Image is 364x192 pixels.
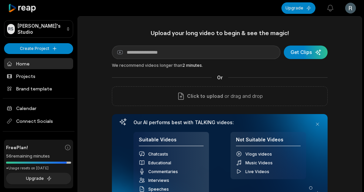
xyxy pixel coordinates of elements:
div: RS [7,24,15,34]
span: Or [212,74,228,81]
p: [PERSON_NAME]'s Studio [18,23,63,35]
div: We recommend videos longer than . [112,62,328,68]
span: Speeches [148,187,169,192]
a: Calendar [4,103,73,114]
span: Free Plan! [6,144,28,151]
span: Music Videos [245,160,273,165]
h3: Our AI performs best with TALKING videos: [133,119,306,126]
div: 56 remaining minutes [6,153,71,160]
div: *Usage resets on [DATE] [6,166,71,171]
span: Educational [148,160,171,165]
button: Upgrade [281,2,315,14]
button: Get Clips [284,46,328,59]
a: Home [4,58,73,69]
h4: Not Suitable Videos [236,137,301,146]
span: Commentaries [148,169,178,174]
span: Live Videos [245,169,269,174]
span: Click to upload [187,92,223,100]
a: Projects [4,71,73,82]
button: Upgrade [6,173,71,184]
span: Interviews [148,178,169,183]
span: Chatcasts [148,152,168,157]
p: or drag and drop [223,92,263,100]
h1: Upload your long video to begin & see the magic! [112,29,328,37]
h4: Suitable Videos [139,137,204,146]
span: Vlogs videos [245,152,272,157]
span: Connect Socials [4,115,73,127]
a: Brand template [4,83,73,94]
button: Create Project [4,43,73,54]
span: 2 minutes [182,63,202,68]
